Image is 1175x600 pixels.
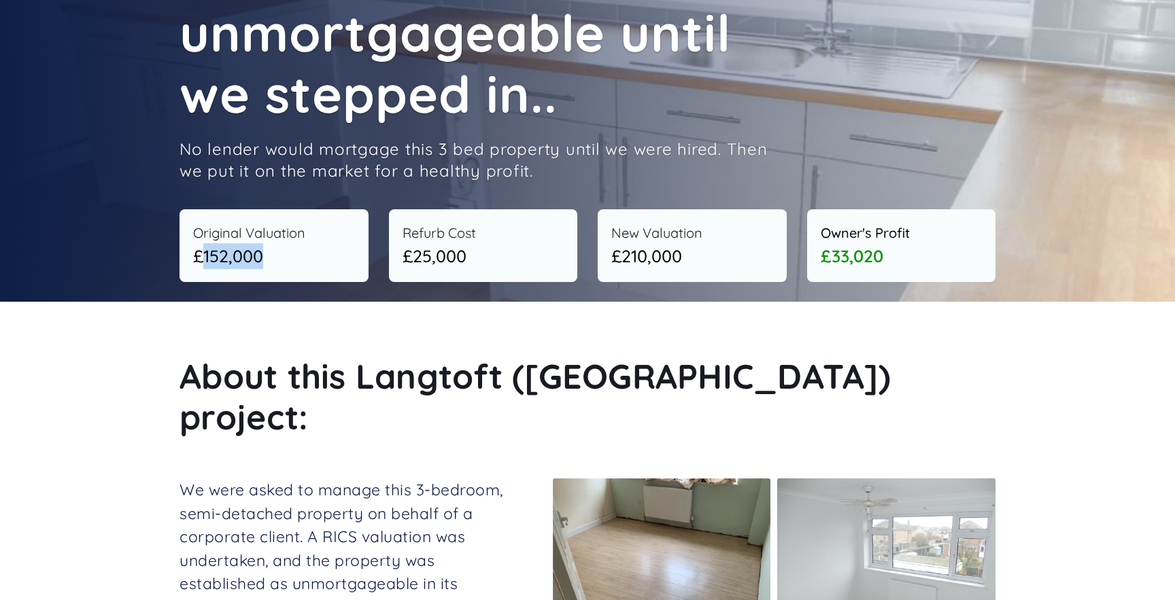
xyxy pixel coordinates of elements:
div: £210,000 [611,243,773,269]
div: £25,000 [403,243,564,269]
div: Owner's Profit [821,223,983,243]
div: New Valuation [611,223,773,243]
div: £33,020 [821,243,983,269]
div: Original Valuation [193,223,355,243]
p: No lender would mortgage this 3 bed property until we were hired. Then we put it on the market fo... [180,138,791,182]
h2: About this Langtoft ([GEOGRAPHIC_DATA]) project: [180,356,995,438]
div: Refurb Cost [403,223,564,243]
div: £152,000 [193,243,355,269]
